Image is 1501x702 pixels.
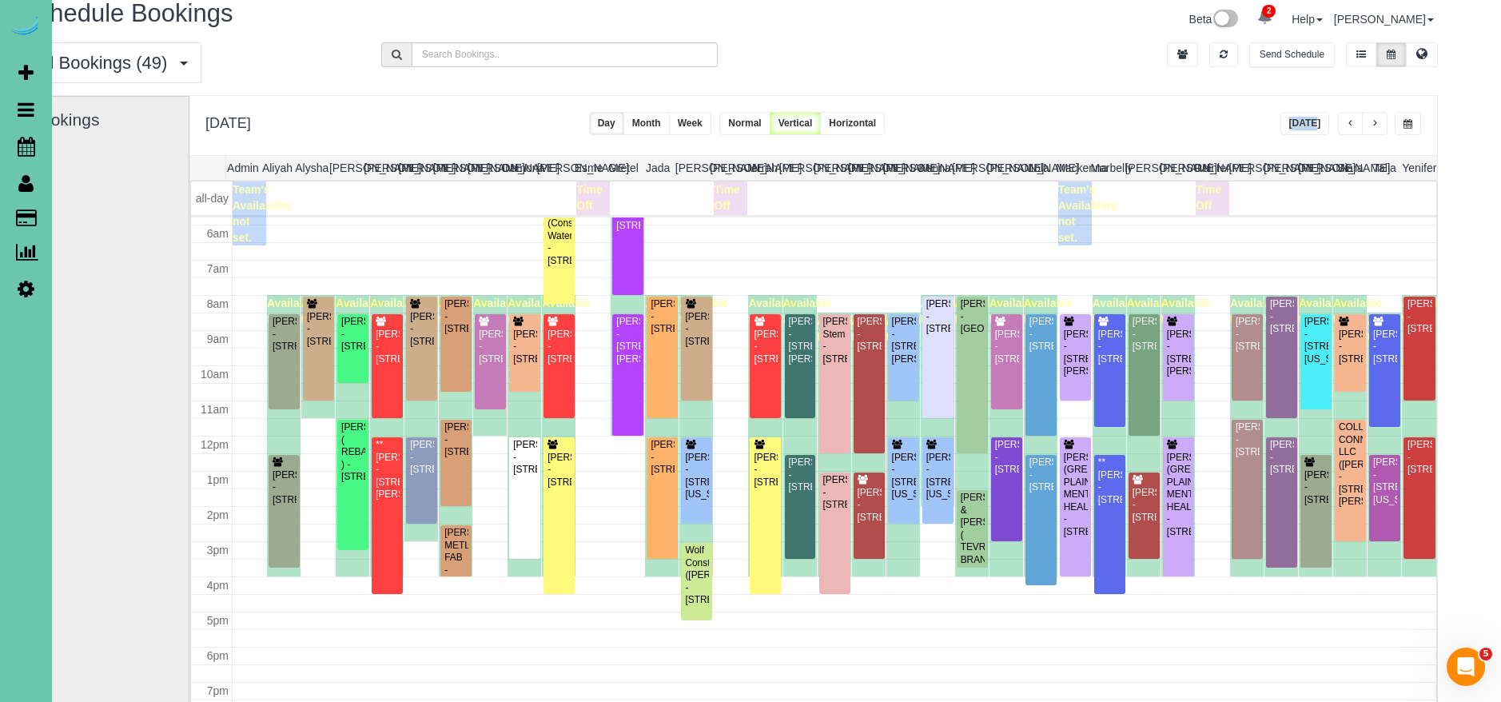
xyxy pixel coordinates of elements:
span: Available time [955,297,1004,325]
span: Time Off [1196,183,1221,212]
th: Kenna [918,156,952,180]
th: Talia [1368,156,1402,180]
th: [PERSON_NAME] [675,156,710,180]
span: 2 [1262,5,1276,18]
div: [PERSON_NAME] - [STREET_ADDRESS] [1269,439,1294,476]
div: Wolf Construction ([PERSON_NAME]) - [STREET_ADDRESS] [684,544,709,606]
span: 7pm [207,684,229,697]
div: [PERSON_NAME] - [STREET_ADDRESS][US_STATE] [1372,457,1397,506]
span: Available time [1264,297,1313,325]
h3: Bookings [30,110,181,129]
div: [PERSON_NAME] - [STREET_ADDRESS][PERSON_NAME] [1166,329,1191,378]
div: [PERSON_NAME] METL-FAB - [STREET_ADDRESS][PERSON_NAME] [444,527,468,601]
span: Available time [404,297,453,325]
div: [PERSON_NAME] - [STREET_ADDRESS][US_STATE] [1304,316,1328,365]
th: [PERSON_NAME] [364,156,398,180]
div: [PERSON_NAME] - [STREET_ADDRESS] [994,329,1019,365]
span: Available time [1127,297,1176,325]
span: Available time [336,297,384,325]
span: Available time [370,297,419,325]
div: [PERSON_NAME] - [STREET_ADDRESS] [1338,329,1363,365]
div: [PERSON_NAME] - [STREET_ADDRESS] [994,439,1019,476]
div: [PERSON_NAME] - [STREET_ADDRESS] [1235,316,1260,353]
th: Jada [641,156,675,180]
div: [PERSON_NAME] - [STREET_ADDRESS] [1407,439,1432,476]
span: 3pm [207,544,229,556]
span: Available time [473,297,522,325]
th: Jerrah [744,156,778,180]
div: [PERSON_NAME] - [STREET_ADDRESS] [444,421,468,458]
div: [PERSON_NAME] - [STREET_ADDRESS][PERSON_NAME] [891,316,916,365]
div: [PERSON_NAME] - [STREET_ADDRESS] [650,298,675,335]
img: New interface [1212,10,1238,30]
a: Beta [1189,13,1239,26]
button: Vertical [770,112,822,135]
a: Automaid Logo [10,16,42,38]
div: **[PERSON_NAME] - [STREET_ADDRESS][PERSON_NAME] [375,439,400,501]
span: Available time [1402,297,1451,325]
th: [PERSON_NAME] [814,156,848,180]
span: Available time [645,297,694,325]
th: Demona [502,156,536,180]
div: [PERSON_NAME] - [STREET_ADDRESS] [272,316,297,353]
th: [PERSON_NAME] [987,156,1021,180]
div: [PERSON_NAME] - [STREET_ADDRESS] [1097,329,1122,365]
button: Day [589,112,624,135]
th: [PERSON_NAME] [883,156,918,180]
span: 9am [207,333,229,345]
div: [PERSON_NAME] - [STREET_ADDRESS] [1372,329,1397,365]
th: Gretel [606,156,640,180]
div: [PERSON_NAME] - [STREET_ADDRESS][PERSON_NAME] [1063,329,1088,378]
div: [PERSON_NAME] (GREAT PLAINS MENTAL HEALTH) - [STREET_ADDRESS] [1166,452,1191,538]
div: [PERSON_NAME] - [STREET_ADDRESS] [1029,316,1053,353]
span: 7am [207,262,229,275]
div: [PERSON_NAME] - [STREET_ADDRESS][PERSON_NAME] [615,316,640,365]
div: [PERSON_NAME] - [STREET_ADDRESS] [512,329,537,365]
div: [PERSON_NAME] - [GEOGRAPHIC_DATA] [960,298,985,335]
h2: [DATE] [205,112,251,132]
div: [PERSON_NAME] - [STREET_ADDRESS] [1132,316,1157,353]
span: Available time [989,297,1038,325]
div: [PERSON_NAME] - [STREET_ADDRESS] [1304,469,1328,506]
button: Normal [719,112,770,135]
span: 5pm [207,614,229,627]
span: Team's Availability not set. [1058,183,1117,244]
th: Alysha [295,156,329,180]
th: [PERSON_NAME] [537,156,571,180]
div: [PERSON_NAME] - [STREET_ADDRESS] [684,311,709,348]
th: Aliyah [260,156,294,180]
input: Search Bookings.. [412,42,718,67]
th: [PERSON_NAME] [433,156,468,180]
span: 5 [1479,648,1492,660]
span: Available time [679,297,728,325]
span: Available time [1024,297,1073,325]
div: [PERSON_NAME] - [STREET_ADDRESS] [306,311,331,348]
span: Available time [1161,297,1210,325]
div: [PERSON_NAME] - [STREET_ADDRESS] [409,439,434,476]
span: Available time [1299,297,1348,325]
div: [PERSON_NAME] - [STREET_ADDRESS][US_STATE] [684,452,709,501]
span: Available time [1333,297,1382,325]
div: [PERSON_NAME] (GREAT PLAINS MENTAL HEALTH) - [STREET_ADDRESS] [1063,452,1088,538]
div: [PERSON_NAME] - [STREET_ADDRESS] [340,316,365,353]
div: [PERSON_NAME] - [STREET_ADDRESS][US_STATE] [926,452,950,501]
div: [PERSON_NAME] - [STREET_ADDRESS] [272,469,297,506]
div: [PERSON_NAME] - [STREET_ADDRESS][PERSON_NAME] [788,316,813,365]
div: [PERSON_NAME] - [STREET_ADDRESS] [478,329,503,365]
span: 12pm [201,438,229,451]
div: [PERSON_NAME] - [STREET_ADDRESS] [753,329,778,365]
div: [PERSON_NAME] - [STREET_ADDRESS] [1407,298,1432,335]
span: 1pm [207,473,229,486]
span: 8am [207,297,229,310]
span: 4pm [207,579,229,592]
th: Siara [1333,156,1368,180]
div: [PERSON_NAME] - [STREET_ADDRESS][US_STATE] [891,452,916,501]
span: Available time [1368,314,1416,343]
div: [PERSON_NAME] - [STREET_ADDRESS] [857,316,882,353]
button: Week [669,112,711,135]
span: Available time [1093,297,1141,325]
a: [PERSON_NAME] [1334,13,1434,26]
span: All Bookings (49) [34,53,175,73]
span: Available time [1230,297,1279,325]
div: [PERSON_NAME] - [STREET_ADDRESS] [857,487,882,524]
